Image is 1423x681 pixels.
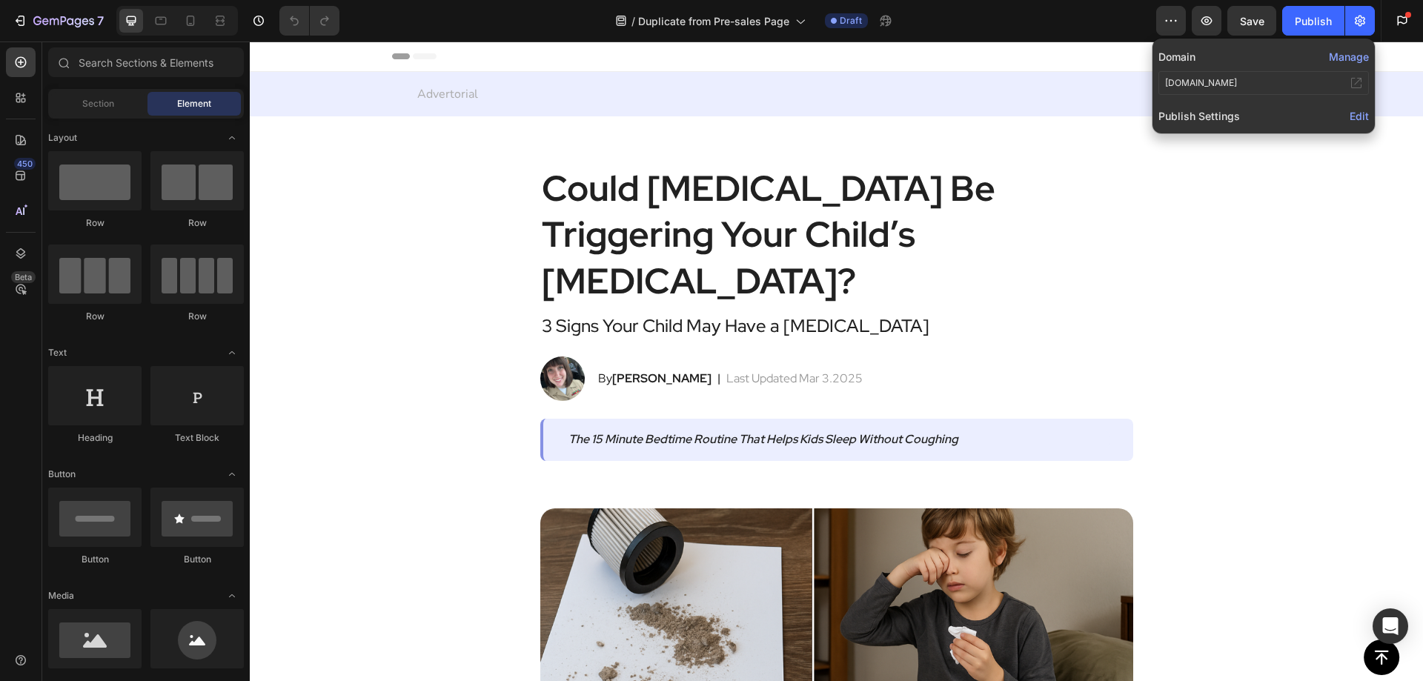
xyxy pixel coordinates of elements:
button: 7 [6,6,110,36]
p: Domain [1158,49,1195,64]
button: Publish [1282,6,1344,36]
div: Row [48,310,142,323]
div: Open Intercom Messenger [1373,608,1408,644]
span: Media [48,589,74,602]
span: Duplicate from Pre-sales Page [638,13,789,29]
h2: Could [MEDICAL_DATA] Be Triggering Your Child’s [MEDICAL_DATA]? [291,122,883,264]
strong: [PERSON_NAME] [362,329,462,345]
button: Save [1227,6,1276,36]
p: 7 [97,12,104,30]
span: Toggle open [220,126,244,150]
div: Row [48,216,142,230]
div: Text Block [150,431,244,445]
p: Last Updated Mar 3.2025 [477,328,613,346]
div: [DOMAIN_NAME] [1165,76,1237,90]
span: Button [48,468,76,481]
div: Row [150,310,244,323]
div: Publish [1295,13,1332,29]
span: Section [82,97,114,110]
div: Undo/Redo [279,6,339,36]
iframe: Design area [250,41,1423,681]
span: Toggle open [220,462,244,486]
h2: 3 Signs Your Child May Have a [MEDICAL_DATA] [291,271,883,297]
span: Toggle open [220,584,244,608]
span: Draft [840,14,862,27]
span: Publish Settings [1158,108,1240,124]
span: Save [1240,15,1264,27]
span: / [631,13,635,29]
span: Layout [48,131,77,144]
i: The 15 Minute Bedtime Routine That Helps Kids Sleep Without Coughing [319,390,709,405]
img: gempages_570298559904089312-30cf5d35-4903-496f-9603-8667aa975f1a.jpg [291,315,335,359]
span: Edit [1350,110,1369,122]
button: Manage [1329,49,1369,64]
div: 450 [14,158,36,170]
div: Heading [48,431,142,445]
input: Search Sections & Elements [48,47,244,77]
span: Element [177,97,211,110]
p: | [468,328,471,346]
div: Button [150,553,244,566]
p: By [348,328,462,346]
span: Text [48,346,67,359]
div: Button [48,553,142,566]
span: Toggle open [220,341,244,365]
div: Row [150,216,244,230]
div: Beta [11,271,36,283]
